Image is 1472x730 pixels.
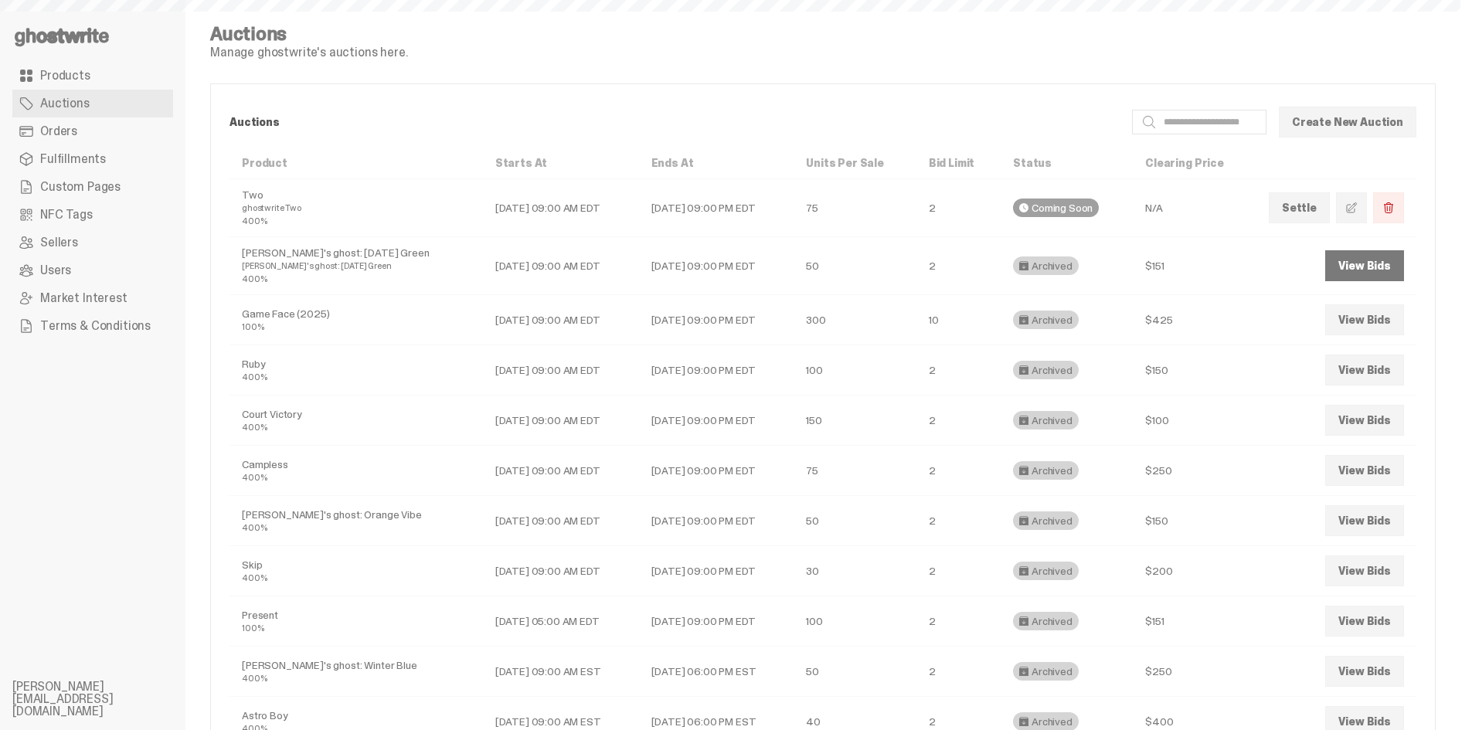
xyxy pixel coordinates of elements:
[1133,295,1256,345] td: $425
[1013,256,1079,275] div: Archived
[1325,505,1404,536] a: View Bids
[229,446,483,496] td: Campless
[12,62,173,90] a: Products
[639,496,794,546] td: [DATE] 09:00 PM EDT
[639,396,794,446] td: [DATE] 09:00 PM EDT
[40,264,71,277] span: Users
[242,572,267,583] small: 400%
[229,496,483,546] td: [PERSON_NAME]'s ghost: Orange Vibe
[916,396,1001,446] td: 2
[12,201,173,229] a: NFC Tags
[794,295,916,345] td: 300
[242,673,267,684] small: 400%
[639,237,794,295] td: [DATE] 09:00 PM EDT
[40,125,77,138] span: Orders
[1325,304,1404,335] a: View Bids
[483,446,639,496] td: [DATE] 09:00 AM EDT
[40,292,127,304] span: Market Interest
[229,295,483,345] td: Game Face (2025)
[639,446,794,496] td: [DATE] 09:00 PM EDT
[229,647,483,697] td: [PERSON_NAME]'s ghost: Winter Blue
[794,546,916,596] td: 30
[1325,606,1404,637] a: View Bids
[483,237,639,295] td: [DATE] 09:00 AM EDT
[229,345,483,396] td: Ruby
[40,181,121,193] span: Custom Pages
[1013,511,1079,530] div: Archived
[1133,179,1256,237] td: N/A
[1013,311,1079,329] div: Archived
[40,236,78,249] span: Sellers
[12,681,198,718] li: [PERSON_NAME][EMAIL_ADDRESS][DOMAIN_NAME]
[1279,107,1416,138] a: Create New Auction
[916,237,1001,295] td: 2
[229,237,483,295] td: [PERSON_NAME]'s ghost: [DATE] Green
[1325,250,1404,281] a: View Bids
[794,179,916,237] td: 75
[1013,199,1099,217] div: Coming Soon
[229,396,483,446] td: Court Victory
[1013,612,1079,630] div: Archived
[1133,237,1256,295] td: $151
[916,295,1001,345] td: 10
[1001,148,1133,179] th: Status
[495,156,548,170] a: Starts At
[229,117,1120,127] p: Auctions
[1325,355,1404,385] a: View Bids
[242,472,267,483] small: 400%
[1013,562,1079,580] div: Archived
[639,345,794,396] td: [DATE] 09:00 PM EDT
[651,156,694,170] a: Ends At
[794,396,916,446] td: 150
[1133,148,1256,179] th: Clearing Price
[1325,405,1404,436] a: View Bids
[1133,496,1256,546] td: $150
[40,70,90,82] span: Products
[1133,647,1256,697] td: $250
[916,446,1001,496] td: 2
[12,284,173,312] a: Market Interest
[639,295,794,345] td: [DATE] 09:00 PM EDT
[794,446,916,496] td: 75
[40,97,90,110] span: Auctions
[483,295,639,345] td: [DATE] 09:00 AM EDT
[794,596,916,647] td: 100
[210,46,408,59] p: Manage ghostwrite's auctions here.
[1325,455,1404,486] a: View Bids
[210,25,408,43] h4: Auctions
[40,320,151,332] span: Terms & Conditions
[1133,546,1256,596] td: $200
[483,546,639,596] td: [DATE] 09:00 AM EDT
[242,216,267,226] small: 400%
[794,496,916,546] td: 50
[242,273,267,284] small: 400%
[639,179,794,237] td: [DATE] 09:00 PM EDT
[483,496,639,546] td: [DATE] 09:00 AM EDT
[229,179,483,237] td: Two
[1013,461,1079,480] div: Archived
[916,546,1001,596] td: 2
[794,647,916,697] td: 50
[483,396,639,446] td: [DATE] 09:00 AM EDT
[1133,396,1256,446] td: $100
[242,623,263,633] small: 100%
[12,312,173,340] a: Terms & Conditions
[483,179,639,237] td: [DATE] 09:00 AM EDT
[242,372,267,382] small: 400%
[639,647,794,697] td: [DATE] 06:00 PM EST
[40,153,106,165] span: Fulfillments
[1013,361,1079,379] div: Archived
[1133,345,1256,396] td: $150
[1133,446,1256,496] td: $250
[483,345,639,396] td: [DATE] 09:00 AM EDT
[1325,555,1404,586] a: View Bids
[12,90,173,117] a: Auctions
[242,321,263,332] small: 100%
[483,647,639,697] td: [DATE] 09:00 AM EST
[916,647,1001,697] td: 2
[794,345,916,396] td: 100
[40,209,93,221] span: NFC Tags
[1133,596,1256,647] td: $151
[1325,656,1404,687] a: View Bids
[1269,192,1330,223] a: Settle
